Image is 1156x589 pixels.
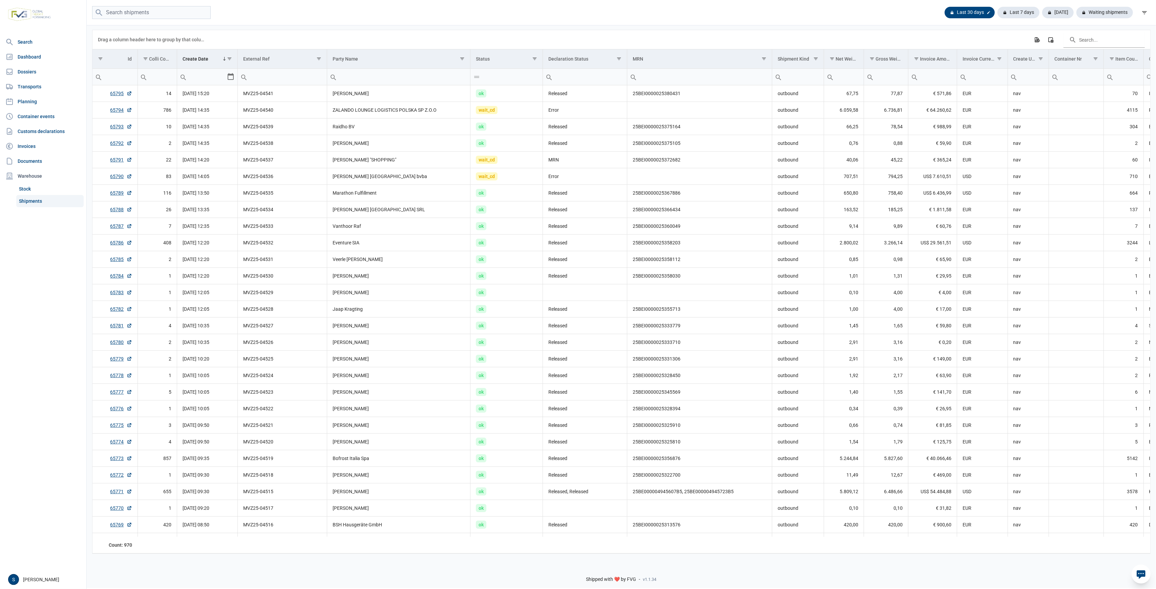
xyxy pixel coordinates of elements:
[238,49,327,69] td: Column External Ref
[957,69,1008,85] td: Filter cell
[772,168,824,185] td: outbound
[316,56,321,61] span: Show filter options for column 'External Ref'
[824,301,864,318] td: 1,00
[772,251,824,268] td: outbound
[1104,85,1143,102] td: 70
[1104,268,1143,284] td: 1
[957,168,1008,185] td: USD
[824,69,864,85] td: Filter cell
[824,251,864,268] td: 0,85
[177,49,238,69] td: Column Create Date
[543,152,627,168] td: MRN
[864,334,908,351] td: 3,16
[1008,334,1049,351] td: nav
[238,185,327,201] td: MVZ25-04535
[864,351,908,367] td: 3,16
[327,301,470,318] td: Jaap Kragting
[957,251,1008,268] td: EUR
[238,334,327,351] td: MVZ25-04526
[238,235,327,251] td: MVZ25-04532
[1138,6,1151,19] div: filter
[238,152,327,168] td: MVZ25-04537
[864,235,908,251] td: 3.266,14
[1049,69,1061,85] div: Search box
[543,185,627,201] td: Released
[110,140,132,147] a: 65792
[543,118,627,135] td: Released
[761,56,766,61] span: Show filter options for column 'MRN'
[1104,301,1143,318] td: 1
[1008,49,1049,69] td: Column Create User
[177,69,189,85] div: Search box
[1104,152,1143,168] td: 60
[543,69,555,85] div: Search box
[772,218,824,235] td: outbound
[1008,135,1049,152] td: nav
[627,69,639,85] div: Search box
[772,69,784,85] div: Search box
[470,69,543,85] td: Filter cell
[864,185,908,201] td: 758,40
[543,85,627,102] td: Released
[1104,118,1143,135] td: 304
[824,102,864,118] td: 6.059,58
[110,223,132,230] a: 65787
[92,6,211,19] input: Search shipments
[957,49,1008,69] td: Column Invoice Currency
[543,268,627,284] td: Released
[864,69,908,85] input: Filter cell
[543,334,627,351] td: Released
[543,251,627,268] td: Released
[470,69,483,85] div: Search box
[908,69,921,85] div: Search box
[543,235,627,251] td: Released
[110,322,132,329] a: 65781
[16,183,84,195] a: Stock
[1104,351,1143,367] td: 2
[627,301,772,318] td: 25BEI0000025355713
[957,235,1008,251] td: USD
[177,69,238,85] td: Filter cell
[627,69,772,85] input: Filter cell
[1008,69,1020,85] div: Search box
[864,168,908,185] td: 794,25
[138,268,177,284] td: 1
[110,107,132,113] a: 65794
[1104,185,1143,201] td: 664
[1049,69,1104,85] input: Filter cell
[138,351,177,367] td: 2
[1008,235,1049,251] td: nav
[1008,85,1049,102] td: nav
[1144,69,1156,85] div: Search box
[864,118,908,135] td: 78,54
[227,56,232,61] span: Show filter options for column 'Create Date'
[110,123,132,130] a: 65793
[957,218,1008,235] td: EUR
[864,251,908,268] td: 0,98
[110,289,132,296] a: 65783
[627,268,772,284] td: 25BEI0000025358030
[1093,56,1098,61] span: Show filter options for column 'Container Nr'
[92,69,138,85] td: Filter cell
[627,318,772,334] td: 25BEI0000025333779
[138,168,177,185] td: 83
[1104,168,1143,185] td: 710
[627,218,772,235] td: 25BEI0000025360049
[957,85,1008,102] td: EUR
[3,154,84,168] a: Documents
[238,69,327,85] td: Filter cell
[864,135,908,152] td: 0,88
[92,49,138,69] td: Column Id
[110,173,132,180] a: 65790
[3,110,84,123] a: Container events
[138,251,177,268] td: 2
[1104,251,1143,268] td: 2
[864,69,876,85] div: Search box
[238,318,327,334] td: MVZ25-04527
[627,351,772,367] td: 25BEI0000025331306
[1008,69,1049,85] input: Filter cell
[824,168,864,185] td: 707,51
[864,201,908,218] td: 185,25
[627,251,772,268] td: 25BEI0000025358112
[864,102,908,118] td: 6.736,81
